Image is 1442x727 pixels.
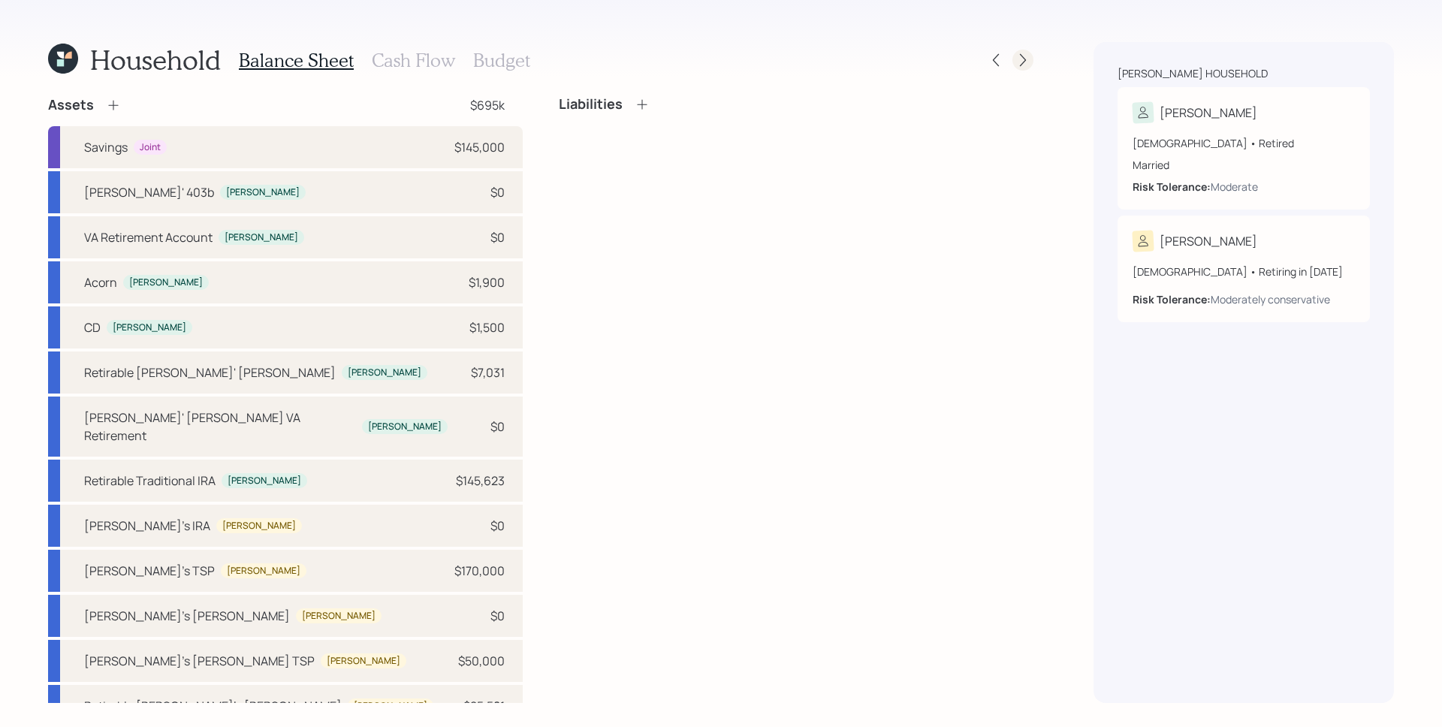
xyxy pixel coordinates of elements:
[84,228,213,246] div: VA Retirement Account
[84,517,210,535] div: [PERSON_NAME]'s IRA
[348,367,421,379] div: [PERSON_NAME]
[140,141,161,154] div: Joint
[226,186,300,199] div: [PERSON_NAME]
[84,138,128,156] div: Savings
[559,96,623,113] h4: Liabilities
[84,562,215,580] div: [PERSON_NAME]'s TSP
[84,273,117,291] div: Acorn
[1160,104,1257,122] div: [PERSON_NAME]
[84,363,336,382] div: Retirable [PERSON_NAME]' [PERSON_NAME]
[228,475,301,487] div: [PERSON_NAME]
[227,565,300,578] div: [PERSON_NAME]
[48,97,94,113] h4: Assets
[90,44,221,76] h1: Household
[469,318,505,336] div: $1,500
[84,472,216,490] div: Retirable Traditional IRA
[368,421,442,433] div: [PERSON_NAME]
[469,273,505,291] div: $1,900
[1118,66,1268,81] div: [PERSON_NAME] household
[1133,179,1211,194] b: Risk Tolerance:
[490,183,505,201] div: $0
[1133,135,1355,151] div: [DEMOGRAPHIC_DATA] • Retired
[490,418,505,436] div: $0
[84,697,342,715] div: Retirable [PERSON_NAME]'s [PERSON_NAME]
[456,472,505,490] div: $145,623
[490,607,505,625] div: $0
[1133,157,1355,173] div: Married
[463,697,505,715] div: $25,581
[327,655,400,668] div: [PERSON_NAME]
[490,517,505,535] div: $0
[471,363,505,382] div: $7,031
[454,562,505,580] div: $170,000
[1133,292,1211,306] b: Risk Tolerance:
[84,652,315,670] div: [PERSON_NAME]'s [PERSON_NAME] TSP
[354,700,427,713] div: [PERSON_NAME]
[84,318,101,336] div: CD
[1160,232,1257,250] div: [PERSON_NAME]
[84,183,214,201] div: [PERSON_NAME]' 403b
[458,652,505,670] div: $50,000
[372,50,455,71] h3: Cash Flow
[454,138,505,156] div: $145,000
[113,321,186,334] div: [PERSON_NAME]
[470,96,505,114] div: $695k
[222,520,296,532] div: [PERSON_NAME]
[84,409,356,445] div: [PERSON_NAME]' [PERSON_NAME] VA Retirement
[302,610,376,623] div: [PERSON_NAME]
[84,607,290,625] div: [PERSON_NAME]'s [PERSON_NAME]
[239,50,354,71] h3: Balance Sheet
[473,50,530,71] h3: Budget
[1211,291,1330,307] div: Moderately conservative
[1133,264,1355,279] div: [DEMOGRAPHIC_DATA] • Retiring in [DATE]
[490,228,505,246] div: $0
[225,231,298,244] div: [PERSON_NAME]
[129,276,203,289] div: [PERSON_NAME]
[1211,179,1258,195] div: Moderate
